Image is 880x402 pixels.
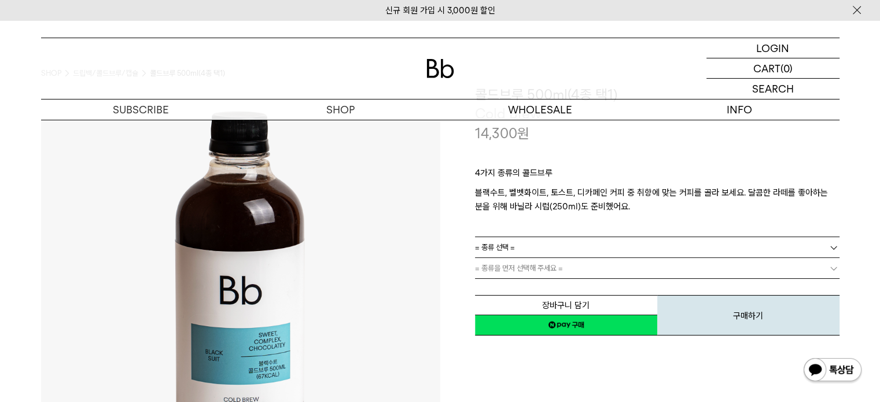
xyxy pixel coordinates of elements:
a: LOGIN [706,38,840,58]
a: 새창 [475,315,657,335]
p: LOGIN [756,38,789,58]
button: 구매하기 [657,295,840,335]
p: 4가지 종류의 콜드브루 [475,166,840,186]
span: = 종류 선택 = [475,237,515,257]
a: CART (0) [706,58,840,79]
p: CART [753,58,780,78]
p: 14,300 [475,124,529,143]
p: 블랙수트, 벨벳화이트, 토스트, 디카페인 커피 중 취향에 맞는 커피를 골라 보세요. 달콤한 라떼를 좋아하는 분을 위해 바닐라 시럽(250ml)도 준비했어요. [475,186,840,213]
a: SHOP [241,99,440,120]
p: INFO [640,99,840,120]
p: SEARCH [752,79,794,99]
button: 장바구니 담기 [475,295,657,315]
p: (0) [780,58,793,78]
a: 신규 회원 가입 시 3,000원 할인 [385,5,495,16]
img: 카카오톡 채널 1:1 채팅 버튼 [802,357,863,385]
a: SUBSCRIBE [41,99,241,120]
span: 원 [517,125,529,142]
span: = 종류을 먼저 선택해 주세요 = [475,258,563,278]
img: 로고 [426,59,454,78]
p: WHOLESALE [440,99,640,120]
